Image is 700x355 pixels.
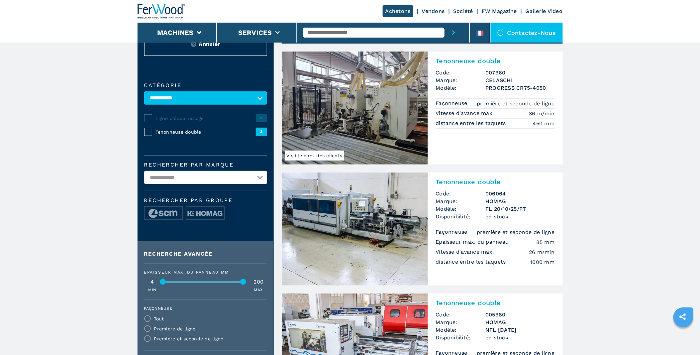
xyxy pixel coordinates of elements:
[486,334,555,341] span: en stock
[436,76,486,84] span: Marque:
[191,42,196,47] img: Reset
[477,100,555,107] em: première et seconde de ligne
[436,258,508,266] p: distance entre les taquets
[436,190,486,197] span: Code:
[254,287,263,293] p: MAX
[526,8,563,14] a: Gallerie Video
[144,306,263,310] label: Façonneuse
[149,287,156,293] p: MIN
[436,213,486,220] span: Disponibilité:
[138,4,185,19] img: Ferwood
[282,173,563,286] a: Tenonneuse double HOMAG FL 20/10/25/PTTenonneuse doubleCode:006064Marque:HOMAGModèle:FL 20/10/25/...
[477,228,555,236] em: première et seconde de ligne
[482,8,517,14] a: FW Magazine
[486,69,555,76] h3: 007960
[486,76,555,84] h3: CELASCHI
[144,32,267,56] button: ResetAnnuler
[486,213,555,220] span: en stock
[436,178,555,186] h2: Tenonneuse double
[144,198,267,203] span: Rechercher par groupe
[186,207,224,220] img: image
[285,151,344,161] span: Visible chez des clients
[256,128,267,136] span: 3
[156,115,256,122] span: Ligne d'équarrissage
[144,251,267,257] div: Recherche avancée
[436,326,486,334] span: Modèle:
[486,197,555,205] h3: HOMAG
[486,326,555,334] h3: NFL [DATE]
[144,270,267,274] div: Epaisseur max. du panneau mm
[436,238,511,246] p: Epaisseur max. du panneau
[436,120,508,127] p: distance entre les taquets
[436,318,486,326] span: Marque:
[436,311,486,318] span: Code:
[436,334,486,341] span: Disponibilité:
[422,8,445,14] a: Vendons
[674,308,691,325] a: sharethis
[436,299,555,307] h2: Tenonneuse double
[436,57,555,65] h2: Tenonneuse double
[531,258,555,266] em: 1000 mm
[157,29,194,37] button: Machines
[436,110,496,117] p: Vitesse d'avance max.
[486,318,555,326] h3: HOMAG
[250,279,267,285] div: 200
[486,84,555,92] h3: PROGRESS CR75-4050
[453,8,473,14] a: Société
[436,248,496,256] p: Vitesse d'avance max.
[199,40,220,48] span: Annuler
[536,238,554,246] em: 85 mm
[486,205,555,213] h3: FL 20/10/25/PT
[383,5,413,17] a: Achetons
[282,173,428,286] img: Tenonneuse double HOMAG FL 20/10/25/PT
[436,205,486,213] span: Modèle:
[529,110,555,117] em: 36 m/min
[154,326,196,331] div: Première de ligne
[154,316,164,321] div: Tout
[436,100,469,107] p: Façonneuse
[238,29,272,37] button: Services
[156,129,256,135] span: Tenonneuse double
[282,52,563,165] a: Tenonneuse double CELASCHI PROGRESS CR75-4050Visible chez des clientsTenonneuse doubleCode:007960...
[144,162,267,168] label: Rechercher par marque
[436,69,486,76] span: Code:
[145,207,182,220] img: image
[529,248,555,256] em: 26 m/min
[486,190,555,197] h3: 006064
[436,197,486,205] span: Marque:
[436,84,486,92] span: Modèle:
[144,279,161,285] div: 4
[497,29,504,36] img: Contactez-nous
[672,325,695,350] iframe: Chat
[436,228,469,236] p: Façonneuse
[282,52,428,165] img: Tenonneuse double CELASCHI PROGRESS CR75-4050
[445,23,463,43] button: submit-button
[256,114,267,122] span: 2
[486,311,555,318] h3: 005980
[144,83,267,88] label: catégorie
[533,120,555,127] em: 450 mm
[491,23,563,43] div: Contactez-nous
[154,336,224,341] div: Première et seconde de ligne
